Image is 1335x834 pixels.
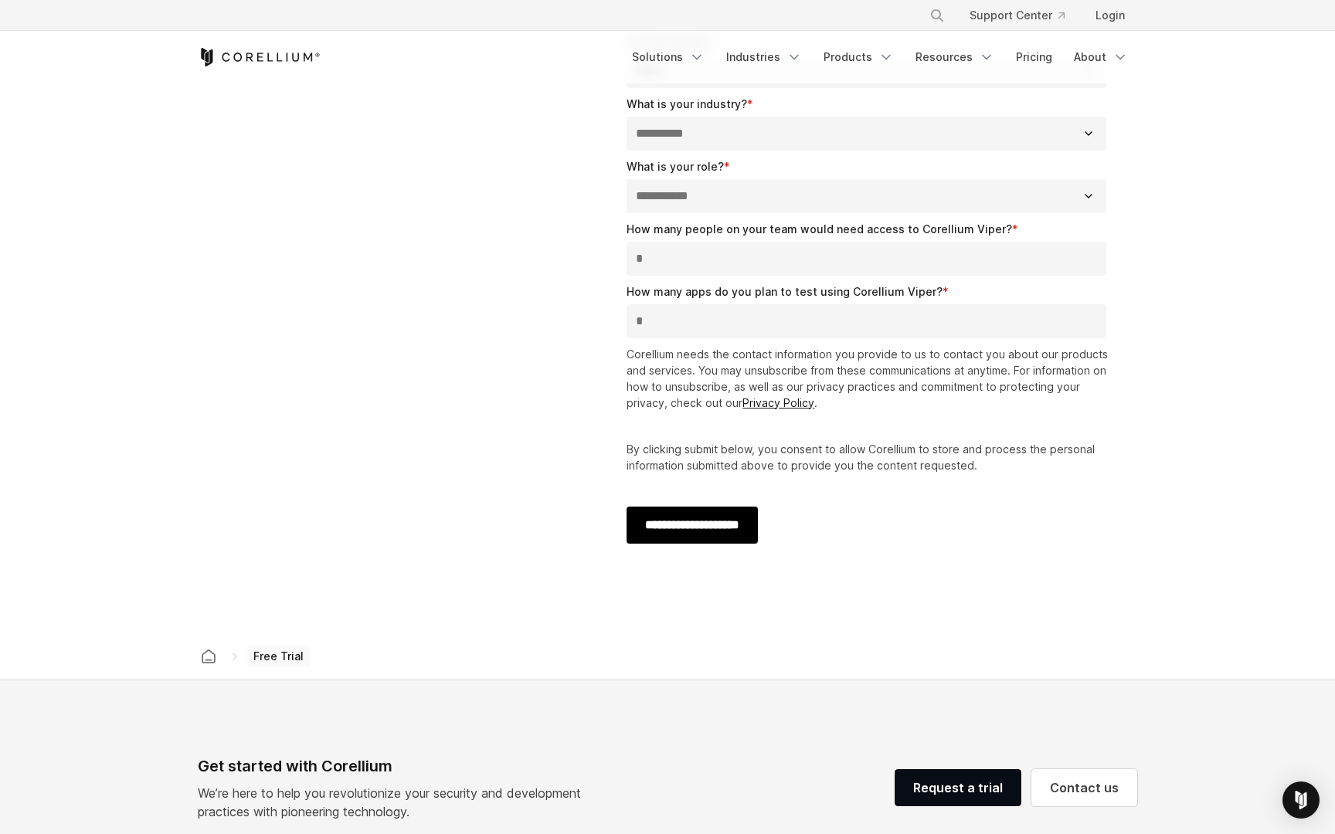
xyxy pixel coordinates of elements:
[895,769,1021,806] a: Request a trial
[623,43,714,71] a: Solutions
[198,48,321,66] a: Corellium Home
[1007,43,1062,71] a: Pricing
[627,441,1112,473] p: By clicking submit below, you consent to allow Corellium to store and process the personal inform...
[906,43,1004,71] a: Resources
[1282,781,1320,819] div: Open Intercom Messenger
[623,43,1137,71] div: Navigation Menu
[198,784,593,821] p: We’re here to help you revolutionize your security and development practices with pioneering tech...
[198,754,593,778] div: Get started with Corellium
[627,160,724,173] span: What is your role?
[717,43,811,71] a: Industries
[627,222,1012,236] span: How many people on your team would need access to Corellium Viper?
[627,346,1112,411] p: Corellium needs the contact information you provide to us to contact you about our products and s...
[627,285,943,298] span: How many apps do you plan to test using Corellium Viper?
[1065,43,1137,71] a: About
[814,43,903,71] a: Products
[911,2,1137,29] div: Navigation Menu
[195,646,222,667] a: Corellium home
[957,2,1077,29] a: Support Center
[923,2,951,29] button: Search
[1083,2,1137,29] a: Login
[742,396,814,409] a: Privacy Policy
[247,646,310,667] span: Free Trial
[1031,769,1137,806] a: Contact us
[627,97,747,110] span: What is your industry?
